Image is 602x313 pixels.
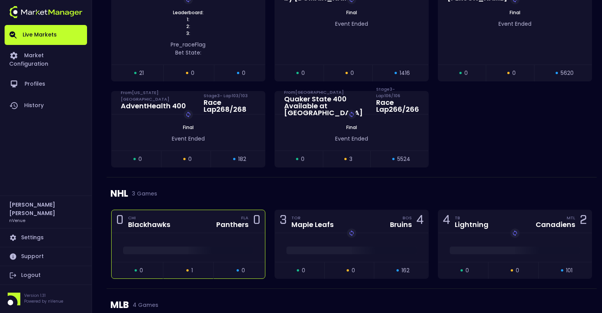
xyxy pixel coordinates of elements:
[464,69,468,77] span: 0
[181,124,196,131] span: Final
[443,214,450,229] div: 4
[580,214,587,229] div: 2
[291,221,334,228] div: Maple Leafs
[185,111,191,118] img: replayImg
[238,155,246,163] span: 182
[171,41,206,48] span: pre_race Flag
[116,214,123,229] div: 0
[498,20,531,28] span: Event Ended
[5,266,87,285] a: Logout
[121,103,194,109] div: AdventHealth 400
[24,293,63,298] p: Version 1.31
[516,267,519,275] span: 0
[376,93,419,99] div: Stage 3 - Lap 106 / 106
[5,247,87,266] a: Support
[280,214,287,229] div: 3
[5,25,87,45] a: Live Markets
[400,69,410,77] span: 1416
[191,69,194,77] span: 0
[284,89,367,95] div: From [GEOGRAPHIC_DATA]
[397,155,410,163] span: 5524
[171,9,206,16] span: Leaderboard:
[567,215,575,221] div: MTL
[344,124,359,131] span: Final
[5,45,87,73] a: Market Configuration
[390,221,412,228] div: Bruins
[507,9,523,16] span: Final
[128,190,157,197] span: 3 Games
[9,217,25,223] h3: nVenue
[175,49,201,56] span: Bet State:
[188,155,192,163] span: 0
[566,267,572,275] span: 101
[138,155,142,163] span: 0
[512,230,518,236] img: replayImg
[5,95,87,116] a: History
[241,215,248,221] div: FLA
[204,93,256,99] div: Stage 3 - Lap 103 / 103
[344,9,359,16] span: Final
[455,221,489,228] div: Lightning
[184,16,192,23] span: 1:
[349,230,355,236] img: replayImg
[376,99,419,113] div: Race Lap 266 / 266
[110,177,593,210] div: NHL
[216,221,248,228] div: Panthers
[9,200,82,217] h2: [PERSON_NAME] [PERSON_NAME]
[5,293,87,305] div: Version 1.31Powered by nVenue
[242,69,245,77] span: 0
[128,221,170,228] div: Blackhawks
[184,23,192,30] span: 2:
[561,69,574,77] span: 5620
[284,96,367,116] div: Quaker State 400 Available at [GEOGRAPHIC_DATA]
[455,215,489,221] div: TB
[5,229,87,247] a: Settings
[401,267,410,275] span: 162
[350,69,354,77] span: 0
[335,20,368,28] span: Event Ended
[184,30,192,37] span: 3:
[204,99,256,113] div: Race Lap 268 / 268
[172,135,205,142] span: Event Ended
[352,267,355,275] span: 0
[301,69,305,77] span: 0
[9,6,82,18] img: logo
[302,267,305,275] span: 0
[416,214,424,229] div: 4
[24,298,63,304] p: Powered by nVenue
[536,221,575,228] div: Canadiens
[129,302,158,308] span: 4 Games
[512,69,516,77] span: 0
[465,267,469,275] span: 0
[403,215,412,221] div: BOS
[128,215,170,221] div: CHI
[139,69,144,77] span: 21
[301,155,304,163] span: 0
[140,267,143,275] span: 0
[5,73,87,95] a: Profiles
[291,215,334,221] div: TOR
[349,111,355,118] img: replayImg
[242,267,245,275] span: 0
[121,96,194,102] div: From [US_STATE][GEOGRAPHIC_DATA]
[349,155,352,163] span: 3
[253,214,260,229] div: 0
[335,135,368,142] span: Event Ended
[191,267,193,275] span: 1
